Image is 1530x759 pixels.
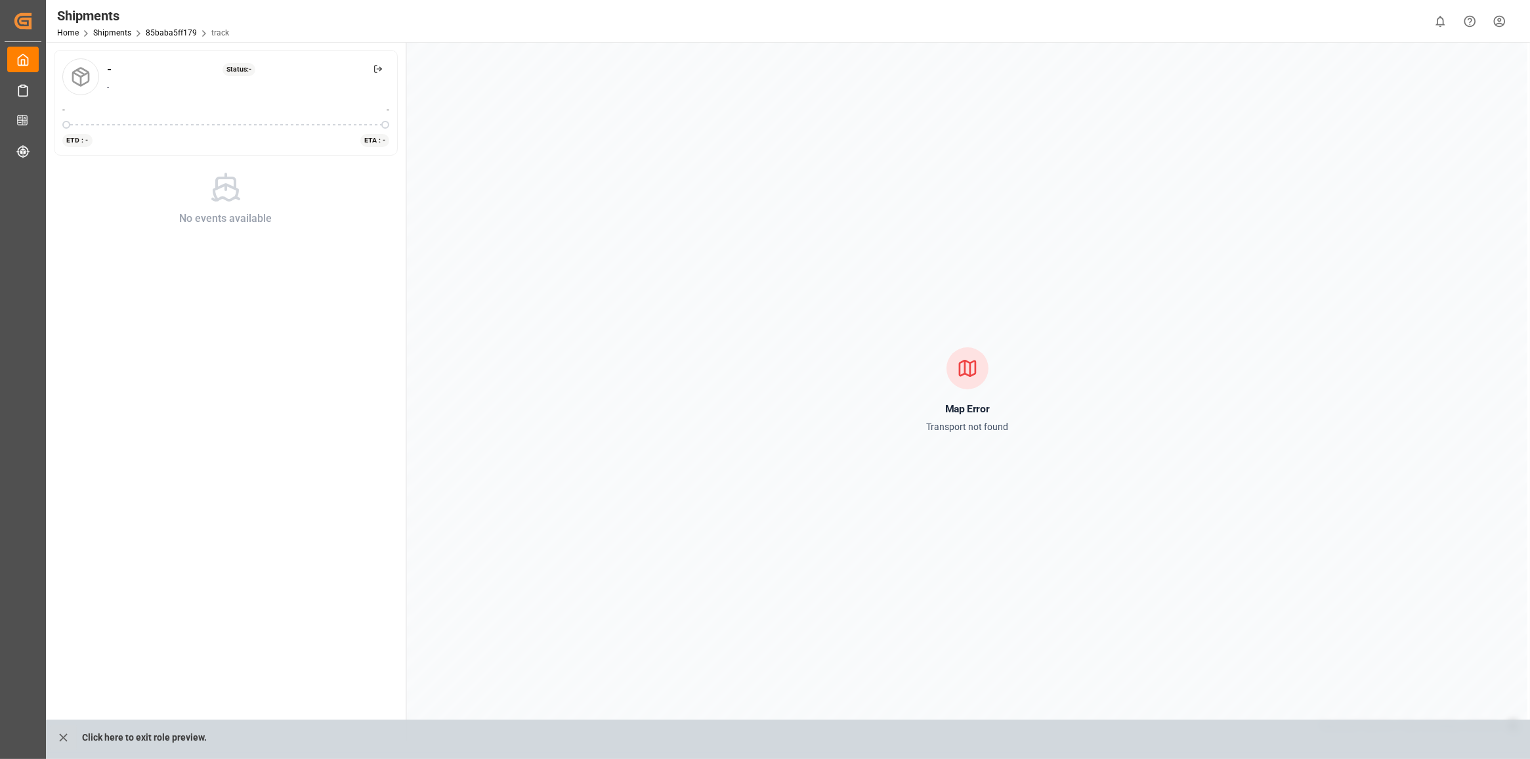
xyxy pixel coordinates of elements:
[70,105,86,116] img: Netherlands
[57,28,79,37] a: Home
[62,103,65,117] span: -
[50,725,77,750] button: close role preview
[387,103,389,117] span: -
[146,28,197,37] a: 85baba5ff179
[1455,7,1485,36] button: Help Center
[62,134,93,147] div: ETD : -
[360,134,390,147] div: ETA : -
[107,81,389,93] div: -
[82,725,207,750] p: Click here to exit role preview.
[223,63,256,76] div: Status: -
[926,419,1008,435] p: Transport not found
[93,28,131,37] a: Shipments
[1426,7,1455,36] button: show 0 new notifications
[366,105,381,116] img: Netherlands
[180,211,272,227] div: No events available
[107,60,112,78] div: -
[945,399,989,420] h2: Map Error
[57,6,229,26] div: Shipments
